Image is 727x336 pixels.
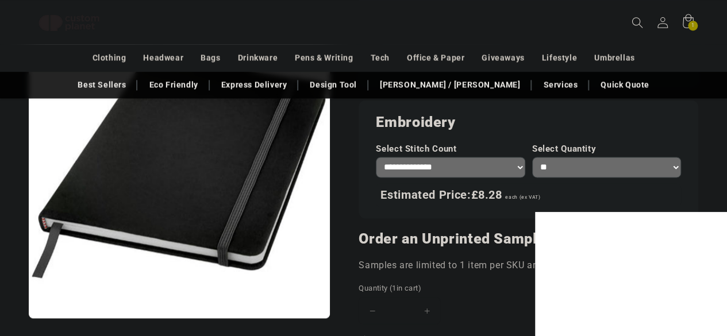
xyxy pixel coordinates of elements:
a: Tech [370,48,389,68]
label: Select Quantity [532,144,681,155]
h2: Order an Unprinted Sample [359,230,698,248]
a: Best Sellers [72,75,132,95]
a: Lifestyle [542,48,577,68]
a: Office & Paper [407,48,464,68]
a: Headwear [143,48,183,68]
a: Bags [201,48,220,68]
h2: Embroidery [376,113,681,132]
summary: Search [625,10,650,35]
a: Drinkware [238,48,278,68]
a: Express Delivery [216,75,293,95]
a: Quick Quote [595,75,655,95]
label: Select Stitch Count [376,144,525,155]
a: Eco Friendly [143,75,203,95]
media-gallery: Gallery Viewer [29,17,330,318]
a: Umbrellas [594,48,634,68]
span: each (ex VAT) [505,194,540,200]
a: Pens & Writing [295,48,353,68]
p: Samples are limited to 1 item per SKU and are unreturnable. [359,257,698,274]
span: 1 [691,21,695,30]
a: Clothing [93,48,126,68]
span: £8.28 [471,188,502,202]
a: Design Tool [304,75,363,95]
a: Giveaways [482,48,524,68]
img: Custom Planet [29,5,109,41]
span: ( in cart) [390,284,421,292]
a: [PERSON_NAME] / [PERSON_NAME] [374,75,526,95]
iframe: Chat Widget [535,212,727,336]
a: Services [537,75,583,95]
div: Estimated Price: [376,183,681,207]
label: Quantity [359,283,611,294]
span: 1 [392,284,396,292]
